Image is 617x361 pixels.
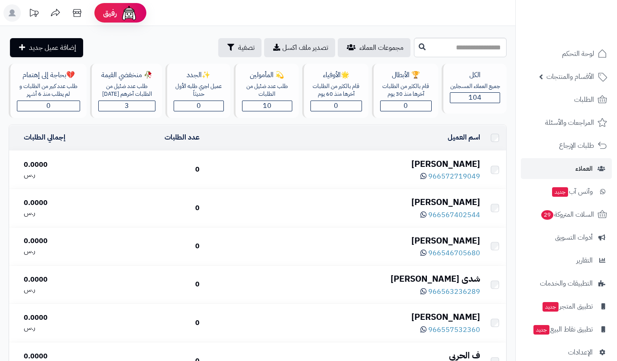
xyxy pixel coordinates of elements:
[543,302,559,312] span: جديد
[24,313,94,323] div: 0.0000
[24,198,94,208] div: 0.0000
[521,89,612,110] a: الطلبات
[207,196,480,208] div: [PERSON_NAME]
[101,280,200,289] div: 0
[7,64,88,118] a: 💔بحاجة إلى إهتمامطلب عدد كبير من الطلبات و لم يطلب منذ 6 أشهر0
[334,101,338,111] span: 0
[540,208,594,221] span: السلات المتروكة
[521,273,612,294] a: التطبيقات والخدمات
[88,64,163,118] a: 🥀 منخفضي القيمةطلب عدد ضئيل من الطلبات آخرهم [DATE]3
[207,158,480,170] div: [PERSON_NAME]
[207,273,480,285] div: شدى [PERSON_NAME]
[310,70,362,80] div: 🌟الأوفياء
[521,296,612,317] a: تطبيق المتجرجديد
[576,254,593,267] span: التقارير
[552,187,568,197] span: جديد
[448,132,480,143] a: اسم العميل
[282,42,328,53] span: تصدير ملف اكسل
[521,319,612,340] a: تطبيق نقاط البيعجديد
[23,4,45,24] a: تحديثات المنصة
[24,160,94,170] div: 0.0000
[24,170,94,180] div: ر.س
[17,70,80,80] div: 💔بحاجة إلى إهتمام
[404,101,408,111] span: 0
[521,250,612,271] a: التقارير
[24,246,94,256] div: ر.س
[165,132,200,143] a: عدد الطلبات
[420,210,480,220] a: 966567402544
[242,82,292,98] div: طلب عدد ضئيل من الطلبات
[125,101,129,111] span: 3
[218,38,262,57] button: تصفية
[24,236,94,246] div: 0.0000
[24,323,94,333] div: ر.س
[359,42,404,53] span: مجموعات العملاء
[232,64,300,118] a: 💫 المأمولينطلب عدد ضئيل من الطلبات10
[420,171,480,182] a: 966572719049
[24,132,65,143] a: إجمالي الطلبات
[562,48,594,60] span: لوحة التحكم
[551,185,593,198] span: وآتس آب
[428,325,480,335] span: 966557532360
[120,4,138,22] img: ai-face.png
[24,208,94,218] div: ر.س
[428,210,480,220] span: 966567402544
[555,231,593,244] span: أدوات التسويق
[521,135,612,156] a: طلبات الإرجاع
[207,234,480,247] div: [PERSON_NAME]
[24,285,94,295] div: ر.س
[174,82,224,98] div: عميل اجري طلبه الأول حديثاّ
[533,323,593,335] span: تطبيق نقاط البيع
[380,82,432,98] div: قام بالكثير من الطلبات آخرها منذ 30 يوم
[575,163,593,175] span: العملاء
[558,21,609,39] img: logo-2.png
[568,346,593,358] span: الإعدادات
[540,277,593,289] span: التطبيقات والخدمات
[46,101,51,111] span: 0
[338,38,410,57] a: مجموعات العملاء
[98,82,155,98] div: طلب عدد ضئيل من الطلبات آخرهم [DATE]
[428,171,480,182] span: 966572719049
[428,248,480,258] span: 966546705680
[468,92,481,103] span: 104
[440,64,508,118] a: الكلجميع العملاء المسجلين104
[263,101,271,111] span: 10
[103,8,117,18] span: رفيق
[300,64,370,118] a: 🌟الأوفياءقام بالكثير من الطلبات آخرها منذ 60 يوم0
[521,181,612,202] a: وآتس آبجديد
[197,101,201,111] span: 0
[101,318,200,328] div: 0
[101,241,200,251] div: 0
[238,42,255,53] span: تصفية
[242,70,292,80] div: 💫 المأمولين
[521,227,612,248] a: أدوات التسويق
[521,43,612,64] a: لوحة التحكم
[29,42,76,53] span: إضافة عميل جديد
[450,70,500,80] div: الكل
[428,286,480,297] span: 966563236289
[521,158,612,179] a: العملاء
[207,311,480,323] div: [PERSON_NAME]
[450,82,500,91] div: جميع العملاء المسجلين
[174,70,224,80] div: ✨الجدد
[101,203,200,213] div: 0
[310,82,362,98] div: قام بالكثير من الطلبات آخرها منذ 60 يوم
[521,204,612,225] a: السلات المتروكة29
[17,82,80,98] div: طلب عدد كبير من الطلبات و لم يطلب منذ 6 أشهر
[545,117,594,129] span: المراجعات والأسئلة
[380,70,432,80] div: 🏆 الأبطال
[101,165,200,175] div: 0
[370,64,440,118] a: 🏆 الأبطالقام بالكثير من الطلبات آخرها منذ 30 يوم0
[559,140,594,152] span: طلبات الإرجاع
[574,94,594,106] span: الطلبات
[98,70,155,80] div: 🥀 منخفضي القيمة
[521,112,612,133] a: المراجعات والأسئلة
[420,325,480,335] a: 966557532360
[24,275,94,285] div: 0.0000
[10,38,83,57] a: إضافة عميل جديد
[264,38,335,57] a: تصدير ملف اكسل
[420,286,480,297] a: 966563236289
[546,71,594,83] span: الأقسام والمنتجات
[164,64,232,118] a: ✨الجددعميل اجري طلبه الأول حديثاّ0
[533,325,549,335] span: جديد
